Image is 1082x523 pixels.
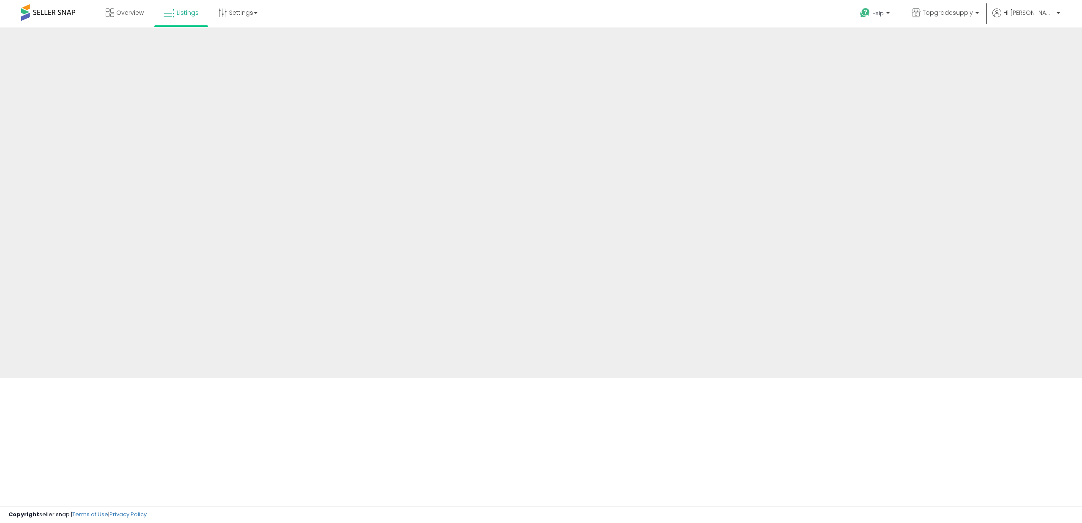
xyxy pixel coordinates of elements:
span: Help [872,10,884,17]
i: Get Help [860,8,870,18]
span: Listings [177,8,199,17]
span: Hi [PERSON_NAME] [1003,8,1054,17]
span: Overview [116,8,144,17]
span: Topgradesupply [923,8,973,17]
a: Help [853,1,898,27]
a: Hi [PERSON_NAME] [992,8,1060,27]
